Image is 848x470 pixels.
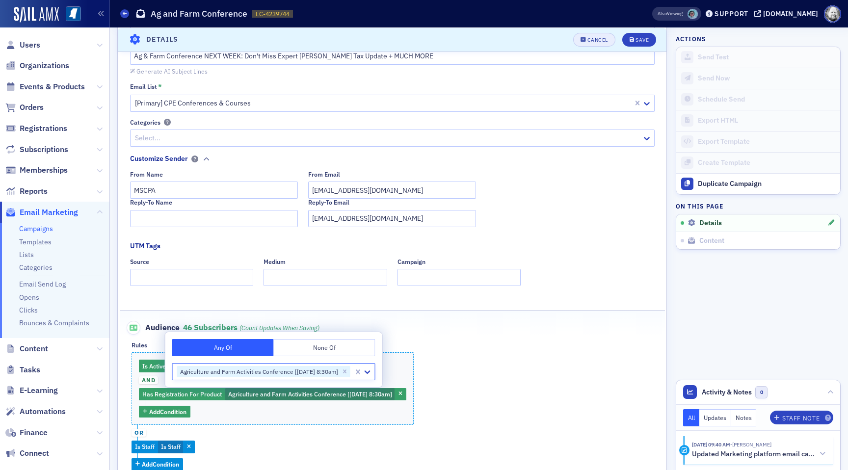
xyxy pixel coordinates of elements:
[66,6,81,22] img: SailAMX
[177,366,340,378] div: Agriculture and Farm Activities Conference [[DATE] 8:30am]
[397,258,425,265] div: Campaign
[698,158,835,167] div: Create Template
[5,144,68,155] a: Subscriptions
[161,443,181,450] span: Is Staff
[130,199,172,206] div: Reply-To Name
[698,95,835,104] div: Schedule Send
[573,32,615,46] button: Cancel
[135,443,155,450] span: Is Staff
[139,406,190,418] button: AddCondition
[20,40,40,51] span: Users
[755,386,768,398] span: 0
[142,362,212,370] span: Is Active MSCPA Member
[130,241,160,251] div: UTM Tags
[698,53,835,62] div: Send Test
[782,416,820,421] div: Staff Note
[19,224,53,233] a: Campaigns
[139,372,158,388] button: and
[20,406,66,417] span: Automations
[228,390,392,398] span: Agriculture and Farm Activities Conference [[DATE] 8:30am]
[5,427,48,438] a: Finance
[20,207,78,218] span: Email Marketing
[19,263,53,272] a: Categories
[698,74,835,83] div: Send Now
[5,102,44,113] a: Orders
[127,321,180,335] span: Audience
[692,441,730,448] time: 8/11/2025 09:40 AM
[5,186,48,197] a: Reports
[692,450,815,459] h5: Updated Marketing platform email campaign: Ag and Farm Conference
[130,119,160,126] div: Categories
[20,60,69,71] span: Organizations
[5,343,48,354] a: Content
[146,34,179,45] h4: Details
[59,6,81,23] a: View Homepage
[20,123,67,134] span: Registrations
[136,69,208,74] div: Generate AI Subject Lines
[20,165,68,176] span: Memberships
[702,387,752,397] span: Activity & Notes
[824,5,841,23] span: Profile
[699,236,724,245] span: Content
[139,388,406,401] div: Agriculture and Farm Activities Conference [8/19/2025 8:30am]
[20,144,68,155] span: Subscriptions
[239,324,319,332] i: (count updates when saving)
[730,441,771,448] span: Rachel Shirley
[5,165,68,176] a: Memberships
[5,60,69,71] a: Organizations
[699,409,731,426] button: Updates
[19,280,66,288] a: Email Send Log
[20,427,48,438] span: Finance
[130,258,149,265] div: Source
[274,339,375,356] button: None Of
[5,406,66,417] a: Automations
[132,341,147,349] div: Rules
[20,81,85,92] span: Events & Products
[19,237,52,246] a: Templates
[715,9,748,18] div: Support
[587,37,608,42] div: Cancel
[698,137,835,146] div: Export Template
[5,207,78,218] a: Email Marketing
[130,171,163,178] div: From Name
[172,339,274,356] button: Any Of
[679,445,689,455] div: Activity
[699,219,722,228] span: Details
[658,10,683,17] span: Viewing
[622,32,656,46] button: Save
[754,10,821,17] button: [DOMAIN_NAME]
[19,318,89,327] a: Bounces & Complaints
[149,407,186,416] span: Add Condition
[132,429,146,437] span: or
[731,409,757,426] button: Notes
[151,8,247,20] h1: Ag and Farm Conference
[139,376,158,384] span: and
[139,360,318,372] div: Has Active MSCPA Membership
[14,7,59,23] a: SailAMX
[5,448,49,459] a: Connect
[676,34,706,43] h4: Actions
[763,9,818,18] div: [DOMAIN_NAME]
[130,66,208,75] button: Generate AI Subject Lines
[142,460,179,469] span: Add Condition
[5,40,40,51] a: Users
[770,411,833,424] button: Staff Note
[698,116,835,125] div: Export HTML
[676,173,840,194] button: Duplicate Campaign
[308,171,340,178] div: From Email
[132,425,146,441] button: or
[5,365,40,375] a: Tasks
[130,83,157,90] div: Email List
[20,365,40,375] span: Tasks
[688,9,698,19] span: Rachel Shirley
[308,199,349,206] div: Reply-To Email
[5,385,58,396] a: E-Learning
[19,250,34,259] a: Lists
[20,186,48,197] span: Reports
[20,448,49,459] span: Connect
[264,258,286,265] div: Medium
[183,322,319,332] span: 46 Subscribers
[132,441,195,453] div: Is Staff
[636,37,649,42] div: Save
[20,343,48,354] span: Content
